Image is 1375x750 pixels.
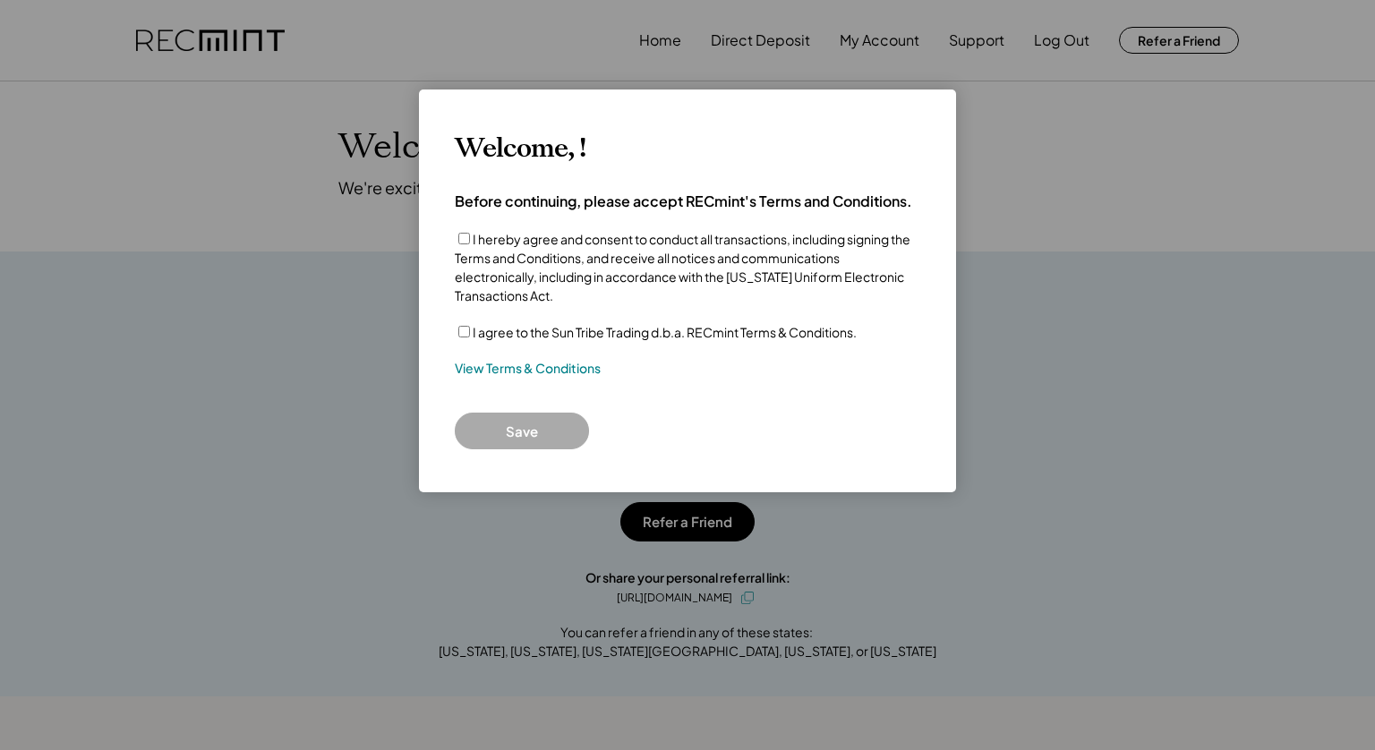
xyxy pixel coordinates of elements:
a: View Terms & Conditions [455,360,601,378]
label: I agree to the Sun Tribe Trading d.b.a. RECmint Terms & Conditions. [473,324,857,340]
button: Save [455,413,589,449]
h3: Welcome, ! [455,132,585,165]
label: I hereby agree and consent to conduct all transactions, including signing the Terms and Condition... [455,231,910,303]
h4: Before continuing, please accept RECmint's Terms and Conditions. [455,192,912,211]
